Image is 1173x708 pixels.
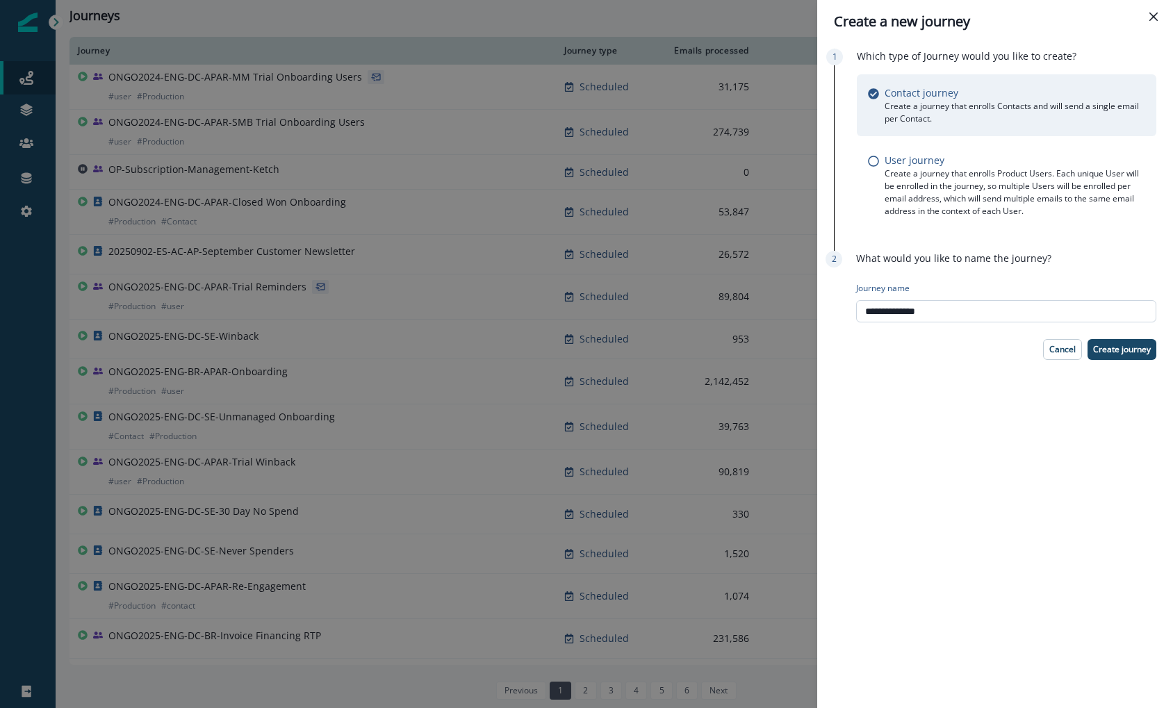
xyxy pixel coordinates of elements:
[1093,345,1151,354] p: Create journey
[832,51,837,63] p: 1
[1043,339,1082,360] button: Cancel
[885,100,1145,125] p: Create a journey that enrolls Contacts and will send a single email per Contact.
[1088,339,1156,360] button: Create journey
[832,253,837,265] p: 2
[1142,6,1165,28] button: Close
[857,49,1076,63] p: Which type of Journey would you like to create?
[885,85,958,100] p: Contact journey
[1049,345,1076,354] p: Cancel
[885,153,944,167] p: User journey
[834,11,1156,32] div: Create a new journey
[885,167,1145,217] p: Create a journey that enrolls Product Users. Each unique User will be enrolled in the journey, so...
[856,251,1051,265] p: What would you like to name the journey?
[856,282,910,295] p: Journey name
